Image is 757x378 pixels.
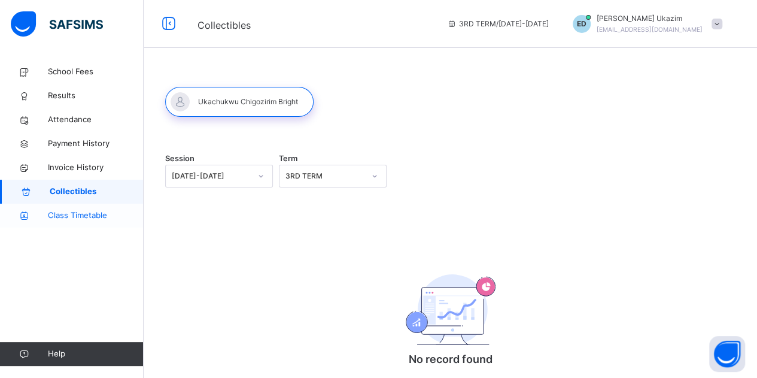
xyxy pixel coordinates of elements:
[279,154,297,163] span: Term
[48,348,143,360] span: Help
[597,13,703,24] span: [PERSON_NAME] Ukazim
[406,274,495,344] img: academics.830fd61bc8807c8ddf7a6434d507d981.svg
[709,336,745,372] button: Open asap
[11,11,103,37] img: safsims
[165,154,194,163] span: Session
[48,162,144,174] span: Invoice History
[48,210,144,222] span: Class Timetable
[172,171,251,182] div: [DATE]-[DATE]
[577,19,586,29] span: ED
[50,186,144,198] span: Collectibles
[285,171,364,182] div: 3RD TERM
[597,26,703,33] span: [EMAIL_ADDRESS][DOMAIN_NAME]
[48,90,144,102] span: Results
[48,66,144,78] span: School Fees
[48,114,144,126] span: Attendance
[561,13,728,35] div: EdithUkazim
[197,19,251,31] span: Collectibles
[447,19,549,29] span: session/term information
[48,138,144,150] span: Payment History
[331,351,570,367] p: No record found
